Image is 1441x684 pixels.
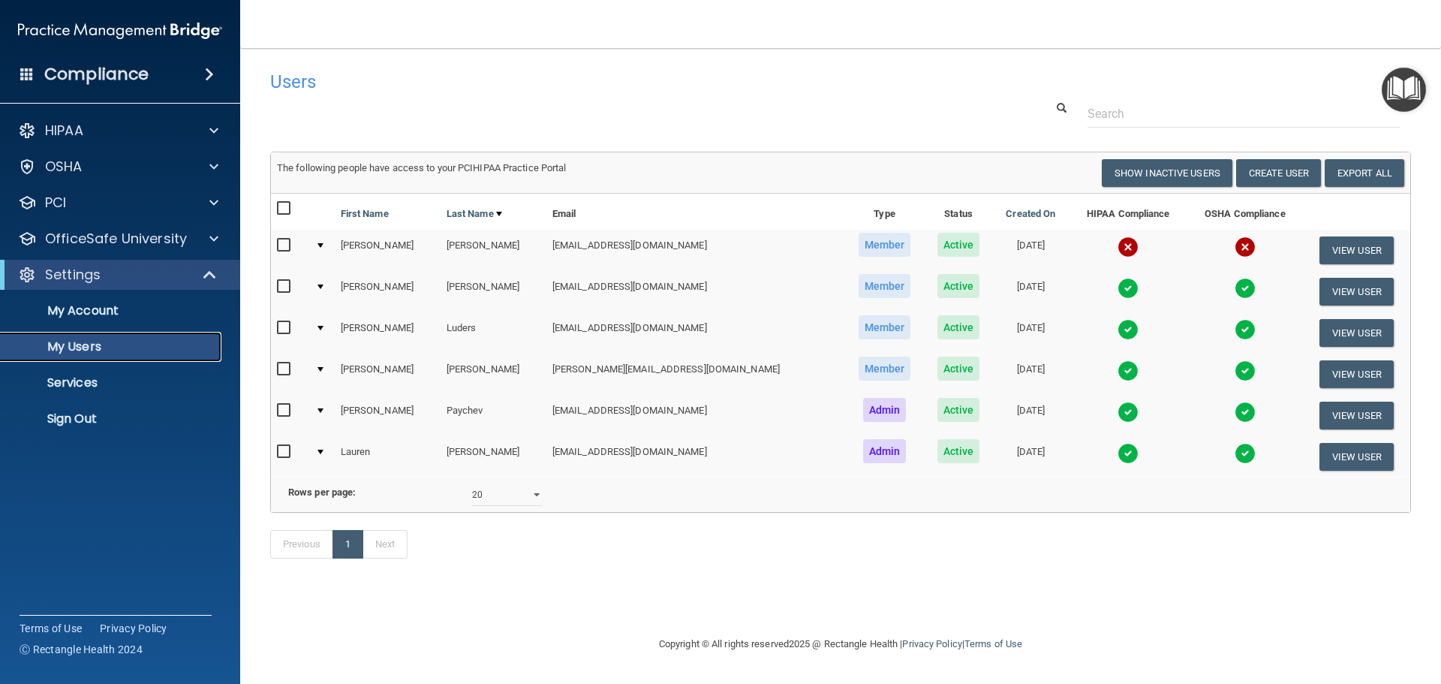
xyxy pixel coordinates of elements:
td: [PERSON_NAME] [335,395,441,436]
span: Active [937,274,980,298]
a: Settings [18,266,218,284]
td: [DATE] [992,271,1069,312]
td: [DATE] [992,312,1069,354]
td: [PERSON_NAME] [335,271,441,312]
h4: Compliance [44,64,149,85]
h4: Users [270,72,926,92]
div: Copyright © All rights reserved 2025 @ Rectangle Health | | [567,620,1115,668]
button: View User [1319,360,1394,388]
span: Active [937,315,980,339]
a: HIPAA [18,122,218,140]
img: tick.e7d51cea.svg [1235,402,1256,423]
p: Settings [45,266,101,284]
span: Member [859,315,911,339]
button: View User [1319,402,1394,429]
span: Active [937,357,980,381]
td: [PERSON_NAME] [441,354,546,395]
td: Paychev [441,395,546,436]
a: OSHA [18,158,218,176]
button: View User [1319,443,1394,471]
td: [PERSON_NAME] [441,230,546,271]
button: View User [1319,278,1394,306]
a: Previous [270,530,333,559]
th: Status [925,194,992,230]
td: [PERSON_NAME] [335,312,441,354]
th: Type [844,194,925,230]
td: [PERSON_NAME][EMAIL_ADDRESS][DOMAIN_NAME] [546,354,844,395]
td: Lauren [335,436,441,477]
span: Member [859,233,911,257]
th: OSHA Compliance [1187,194,1303,230]
img: tick.e7d51cea.svg [1118,360,1139,381]
td: [DATE] [992,395,1069,436]
p: My Users [10,339,215,354]
a: Last Name [447,205,502,223]
button: View User [1319,319,1394,347]
img: PMB logo [18,16,222,46]
button: Show Inactive Users [1102,159,1232,187]
span: Admin [863,398,907,422]
span: The following people have access to your PCIHIPAA Practice Portal [277,162,567,173]
span: Admin [863,439,907,463]
a: PCI [18,194,218,212]
p: PCI [45,194,66,212]
td: [DATE] [992,354,1069,395]
img: tick.e7d51cea.svg [1118,319,1139,340]
th: Email [546,194,844,230]
p: My Account [10,303,215,318]
th: HIPAA Compliance [1069,194,1187,230]
a: Export All [1325,159,1404,187]
p: OSHA [45,158,83,176]
p: Services [10,375,215,390]
img: cross.ca9f0e7f.svg [1118,237,1139,258]
img: tick.e7d51cea.svg [1235,443,1256,464]
a: Terms of Use [964,638,1022,649]
td: [DATE] [992,436,1069,477]
td: [EMAIL_ADDRESS][DOMAIN_NAME] [546,395,844,436]
a: Privacy Policy [100,621,167,636]
input: Search [1088,100,1400,128]
a: Created On [1006,205,1055,223]
td: [DATE] [992,230,1069,271]
a: First Name [341,205,389,223]
b: Rows per page: [288,487,356,498]
a: Terms of Use [20,621,82,636]
span: Ⓒ Rectangle Health 2024 [20,642,143,657]
img: tick.e7d51cea.svg [1118,443,1139,464]
p: Sign Out [10,411,215,426]
td: [PERSON_NAME] [335,230,441,271]
td: [PERSON_NAME] [335,354,441,395]
img: tick.e7d51cea.svg [1118,402,1139,423]
img: tick.e7d51cea.svg [1235,360,1256,381]
img: tick.e7d51cea.svg [1235,319,1256,340]
img: tick.e7d51cea.svg [1118,278,1139,299]
a: 1 [332,530,363,559]
p: HIPAA [45,122,83,140]
td: [EMAIL_ADDRESS][DOMAIN_NAME] [546,312,844,354]
a: OfficeSafe University [18,230,218,248]
td: [EMAIL_ADDRESS][DOMAIN_NAME] [546,230,844,271]
a: Privacy Policy [902,638,961,649]
iframe: Drift Widget Chat Controller [1181,577,1423,637]
td: [PERSON_NAME] [441,271,546,312]
td: Luders [441,312,546,354]
button: Open Resource Center [1382,68,1426,112]
img: cross.ca9f0e7f.svg [1235,237,1256,258]
td: [PERSON_NAME] [441,436,546,477]
img: tick.e7d51cea.svg [1235,278,1256,299]
button: Create User [1236,159,1321,187]
button: View User [1319,237,1394,264]
a: Next [363,530,408,559]
td: [EMAIL_ADDRESS][DOMAIN_NAME] [546,271,844,312]
td: [EMAIL_ADDRESS][DOMAIN_NAME] [546,436,844,477]
span: Active [937,233,980,257]
span: Member [859,274,911,298]
span: Active [937,439,980,463]
span: Member [859,357,911,381]
p: OfficeSafe University [45,230,187,248]
span: Active [937,398,980,422]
